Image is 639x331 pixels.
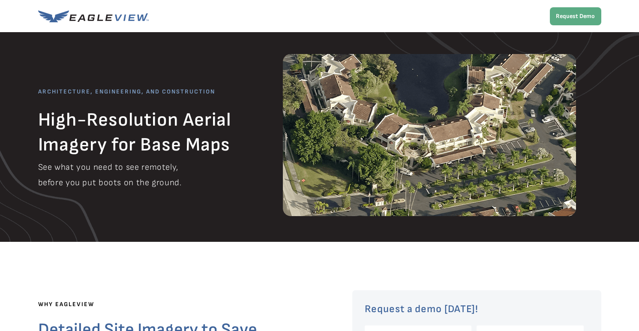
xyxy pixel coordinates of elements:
span: before you put boots on the ground. [38,178,182,188]
span: High-Resolution Aerial Imagery for Base Maps [38,108,232,156]
strong: Request Demo [556,12,595,20]
a: Request Demo [550,7,601,25]
span: Request a demo [DATE]! [365,303,479,315]
span: WHY EAGLEVIEW [38,301,94,308]
span: ARCHITECTURE, ENGINEERING, AND CONSTRUCTION [38,88,215,95]
span: See what you need to see remotely, [38,162,178,172]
